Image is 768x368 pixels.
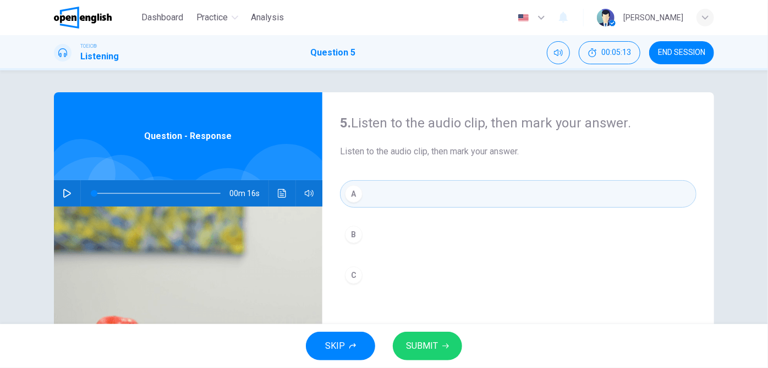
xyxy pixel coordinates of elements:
[517,14,530,22] img: en
[579,41,640,64] div: Hide
[406,338,438,354] span: SUBMIT
[54,7,112,29] img: OpenEnglish logo
[658,48,705,57] span: END SESSION
[649,41,714,64] button: END SESSION
[340,180,696,208] button: A
[345,266,363,284] div: C
[141,11,183,24] span: Dashboard
[623,11,683,24] div: [PERSON_NAME]
[579,41,640,64] button: 00:05:13
[345,185,363,203] div: A
[54,7,137,29] a: OpenEnglish logo
[601,48,631,57] span: 00:05:13
[80,50,119,63] h1: Listening
[345,226,363,243] div: B
[340,115,351,131] strong: 5.
[393,332,462,360] button: SUBMIT
[340,221,696,248] button: B
[145,130,232,143] span: Question - Response
[273,180,291,207] button: Click to see the audio transcription
[547,41,570,64] div: Mute
[251,11,284,24] span: Analysis
[306,332,375,360] button: SKIP
[137,8,188,27] button: Dashboard
[247,8,289,27] button: Analysis
[80,42,97,50] span: TOEIC®
[340,114,696,132] h4: Listen to the audio clip, then mark your answer.
[340,261,696,289] button: C
[340,145,696,158] span: Listen to the audio clip, then mark your answer.
[229,180,268,207] span: 00m 16s
[192,8,243,27] button: Practice
[325,338,345,354] span: SKIP
[196,11,228,24] span: Practice
[310,46,355,59] h1: Question 5
[597,9,615,26] img: Profile picture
